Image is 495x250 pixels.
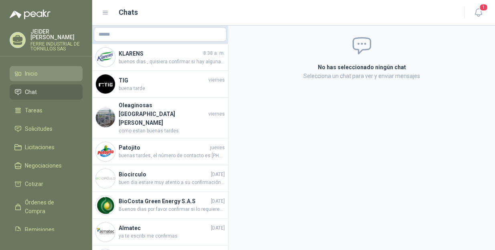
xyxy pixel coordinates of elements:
span: buenos dias , quisiera confirmar si hay alguna novedad acerca del ajuste realizado ? [119,58,225,66]
h4: BioCosta Green Energy S.A.S [119,197,209,206]
img: Company Logo [96,108,115,127]
a: Chat [10,84,83,100]
h4: Biocirculo [119,170,209,179]
a: Company LogoBiocirculo[DATE]buen dia estare muy atento a su confirmación nos quedan 3 unidades en... [92,165,228,192]
span: Tareas [25,106,42,115]
p: Selecciona un chat para ver y enviar mensajes [238,72,485,80]
a: Licitaciones [10,140,83,155]
span: jueves [210,144,225,152]
span: 1 [479,4,488,11]
img: Company Logo [96,222,115,242]
a: Negociaciones [10,158,83,173]
p: JEIDER [PERSON_NAME] [30,29,83,40]
span: buen dia estare muy atento a su confirmación nos quedan 3 unidades en inventario [119,179,225,186]
span: Chat [25,88,37,96]
img: Company Logo [96,74,115,94]
span: como estan buenas tardes [119,127,225,135]
span: ya te escribi me confirmas [119,232,225,240]
span: Licitaciones [25,143,55,152]
img: Logo peakr [10,10,51,19]
a: Company LogoKLARENS8:38 a. m.buenos dias , quisiera confirmar si hay alguna novedad acerca del aj... [92,44,228,71]
h4: Oleaginosas [GEOGRAPHIC_DATA][PERSON_NAME] [119,101,207,127]
a: Órdenes de Compra [10,195,83,219]
span: viernes [208,110,225,118]
span: Buenos dias por favor confirmar si lo requieren en color especifico ? [119,206,225,213]
span: viernes [208,76,225,84]
a: Solicitudes [10,121,83,136]
h4: Almatec [119,224,209,232]
h4: TIG [119,76,207,85]
span: Remisiones [25,225,55,234]
button: 1 [471,6,485,20]
h4: Patojito [119,143,208,152]
h2: No has seleccionado ningún chat [238,63,485,72]
a: Company LogoTIGviernesbuena tarde [92,71,228,98]
img: Company Logo [96,142,115,161]
a: Company LogoBioCosta Green Energy S.A.S[DATE]Buenos dias por favor confirmar si lo requieren en c... [92,192,228,219]
img: Company Logo [96,169,115,188]
a: Inicio [10,66,83,81]
span: [DATE] [211,171,225,178]
a: Tareas [10,103,83,118]
span: Negociaciones [25,161,62,170]
a: Remisiones [10,222,83,237]
h1: Chats [119,7,138,18]
span: [DATE] [211,224,225,232]
span: Cotizar [25,180,43,188]
a: Company LogoAlmatec[DATE]ya te escribi me confirmas [92,219,228,246]
span: [DATE] [211,198,225,205]
span: Órdenes de Compra [25,198,75,216]
span: Inicio [25,69,38,78]
a: Company LogoPatojitojuevesbuenas tardes, el número de contacto es [PHONE_NUMBER], , gracias [92,138,228,165]
img: Company Logo [96,196,115,215]
span: Solicitudes [25,124,53,133]
p: FERRE INDUSTRIAL DE TORNILLOS SAS [30,42,83,51]
span: buena tarde [119,85,225,92]
span: 8:38 a. m. [203,50,225,57]
h4: KLARENS [119,49,202,58]
a: Cotizar [10,176,83,192]
span: buenas tardes, el número de contacto es [PHONE_NUMBER], , gracias [119,152,225,160]
a: Company LogoOleaginosas [GEOGRAPHIC_DATA][PERSON_NAME]viernescomo estan buenas tardes [92,98,228,138]
img: Company Logo [96,48,115,67]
